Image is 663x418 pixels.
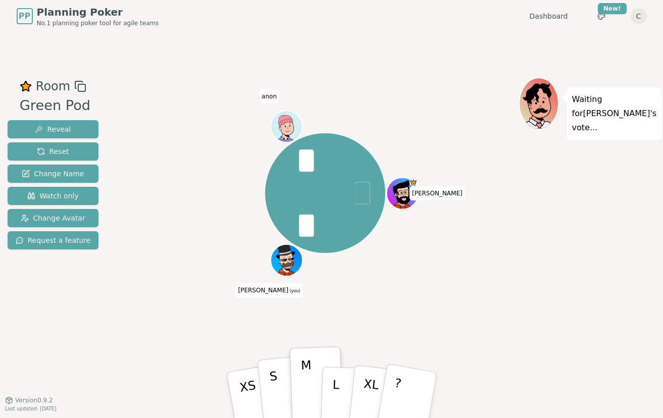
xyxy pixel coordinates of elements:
[8,231,99,249] button: Request a feature
[22,169,84,179] span: Change Name
[15,396,53,404] span: Version 0.9.2
[27,191,79,201] span: Watch only
[259,89,279,103] span: Click to change your name
[5,406,57,411] span: Last updated: [DATE]
[20,95,90,116] div: Green Pod
[592,7,610,25] button: New!
[37,146,69,156] span: Reset
[16,235,91,245] span: Request a feature
[272,245,301,275] button: Click to change your avatar
[37,5,159,19] span: Planning Poker
[37,19,159,27] span: No.1 planning poker tool for agile teams
[530,11,568,21] a: Dashboard
[235,283,302,297] span: Click to change your name
[20,77,32,95] button: Remove as favourite
[631,8,647,24] button: C
[288,289,300,293] span: (you)
[21,213,85,223] span: Change Avatar
[8,209,99,227] button: Change Avatar
[410,178,418,186] span: Barry is the host
[17,5,159,27] a: PPPlanning PokerNo.1 planning poker tool for agile teams
[8,142,99,161] button: Reset
[8,165,99,183] button: Change Name
[300,358,313,413] p: M
[8,187,99,205] button: Watch only
[19,10,30,22] span: PP
[572,92,657,135] p: Waiting for [PERSON_NAME] 's vote...
[598,3,627,14] div: New!
[36,77,70,95] span: Room
[8,120,99,138] button: Reveal
[35,124,71,134] span: Reveal
[5,396,53,404] button: Version0.9.2
[410,186,465,200] span: Click to change your name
